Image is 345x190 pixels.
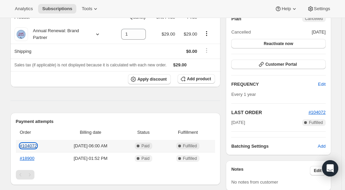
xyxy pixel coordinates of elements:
[183,156,197,161] span: Fulfilled
[16,118,215,125] h2: Payment attempts
[15,63,167,67] span: Sales tax (if applicable) is not displayed because it is calculated with each new order.
[187,76,211,82] span: Add product
[59,129,123,136] span: Billing date
[265,62,297,67] span: Customer Portal
[141,156,150,161] span: Paid
[141,143,150,149] span: Paid
[137,77,167,82] span: Apply discount
[15,27,28,41] img: product img
[20,156,34,161] a: #18900
[309,120,323,125] span: Fulfilled
[231,29,251,36] span: Cancelled
[201,47,212,54] button: Shipping actions
[184,31,197,37] span: $29.00
[314,6,330,12] span: Settings
[318,143,325,150] span: Add
[231,143,318,150] h6: Batching Settings
[322,160,338,176] div: Open Intercom Messenger
[16,125,57,140] th: Order
[201,30,212,37] button: Product actions
[78,4,103,14] button: Tools
[42,6,72,12] span: Subscriptions
[312,29,326,36] span: [DATE]
[173,62,187,67] span: $29.00
[310,166,326,175] button: Edit
[309,110,326,115] a: #104072
[10,44,112,59] th: Shipping
[38,4,76,14] button: Subscriptions
[82,6,92,12] span: Tools
[28,27,89,41] div: Annual Renewal: Brand Partner
[314,168,322,173] span: Edit
[59,143,123,149] span: [DATE] · 06:00 AM
[231,119,245,126] span: [DATE]
[318,81,325,88] span: Edit
[264,41,293,46] span: Reactivate now
[162,31,175,37] span: $29.00
[314,79,329,90] button: Edit
[15,6,33,12] span: Analytics
[282,6,291,12] span: Help
[165,129,211,136] span: Fulfillment
[305,16,323,21] span: Cancelled
[183,143,197,149] span: Fulfilled
[231,109,309,116] h2: LAST ORDER
[128,74,171,84] button: Apply discount
[231,15,241,22] h2: Plan
[16,170,215,180] nav: Pagination
[231,180,278,185] span: No notes from customer
[178,74,215,84] button: Add product
[271,4,301,14] button: Help
[309,109,326,116] button: #104072
[231,60,325,69] button: Customer Portal
[59,155,123,162] span: [DATE] · 01:52 PM
[303,4,334,14] button: Settings
[186,49,197,54] span: $0.00
[231,92,256,97] span: Every 1 year
[231,39,325,48] button: Reactivate now
[314,141,329,152] button: Add
[231,166,310,175] h3: Notes
[11,4,37,14] button: Analytics
[126,129,161,136] span: Status
[231,81,318,88] h2: FREQUENCY
[20,143,37,148] a: #104072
